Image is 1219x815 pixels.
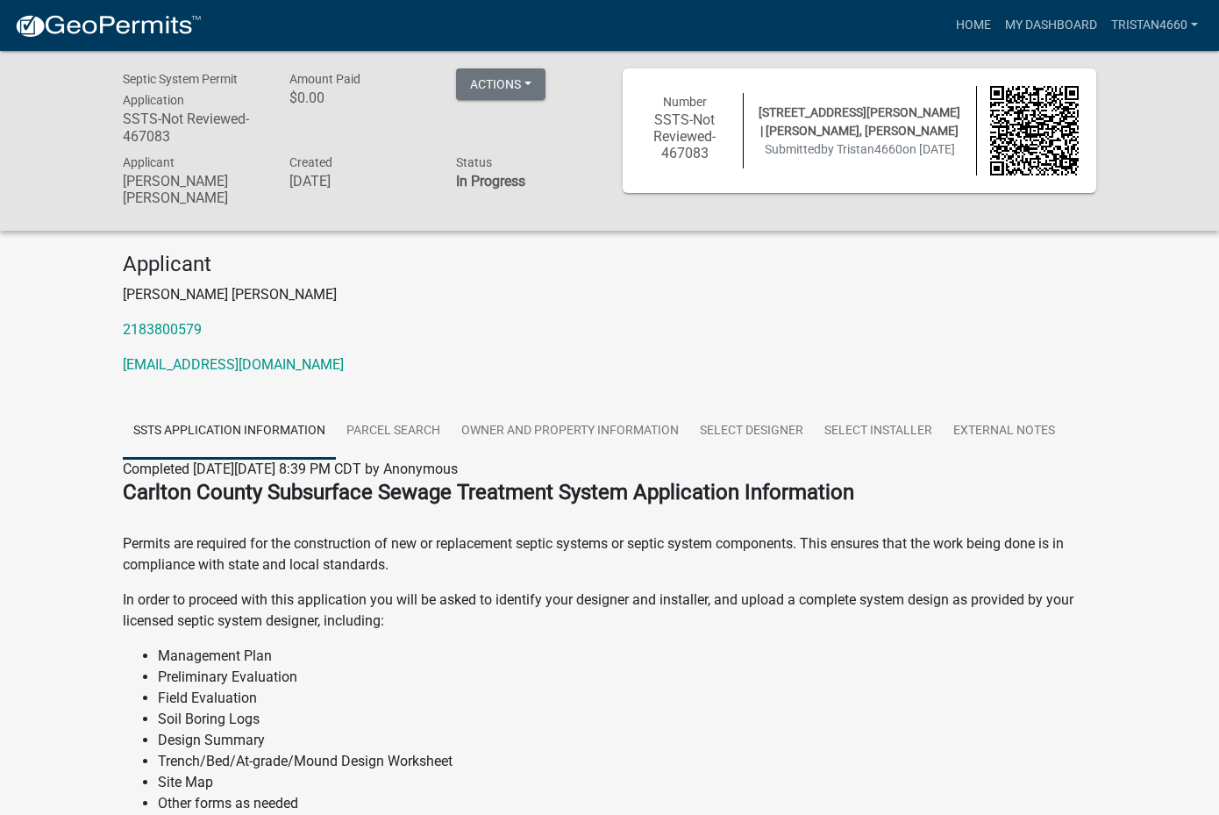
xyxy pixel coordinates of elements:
a: Parcel search [336,404,451,460]
a: Select Installer [814,404,943,460]
span: Applicant [123,155,175,169]
li: Management Plan [158,646,1096,667]
a: SSTS Application Information [123,404,336,460]
li: Trench/Bed/At-grade/Mound Design Worksheet [158,751,1096,772]
span: Number [663,95,707,109]
a: Owner and Property Information [451,404,689,460]
span: Completed [DATE][DATE] 8:39 PM CDT by Anonymous [123,461,458,477]
li: Preliminary Evaluation [158,667,1096,688]
h6: SSTS-Not Reviewed-467083 [123,111,263,144]
span: Septic System Permit Application [123,72,238,107]
strong: Carlton County Subsurface Sewage Treatment System Application Information [123,480,854,504]
span: Submitted on [DATE] [765,142,955,156]
a: My Dashboard [998,9,1104,42]
span: [STREET_ADDRESS][PERSON_NAME] | [PERSON_NAME], [PERSON_NAME] [759,105,960,138]
p: In order to proceed with this application you will be asked to identify your designer and install... [123,590,1096,632]
a: Select Designer [689,404,814,460]
span: by Tristan4660 [821,142,902,156]
li: Field Evaluation [158,688,1096,709]
h6: SSTS-Not Reviewed-467083 [640,111,730,162]
li: Site Map [158,772,1096,793]
h4: Applicant [123,252,1096,277]
p: [PERSON_NAME] [PERSON_NAME] [123,284,1096,305]
strong: In Progress [456,173,525,189]
span: Status [456,155,492,169]
button: Actions [456,68,545,100]
a: Tristan4660 [1104,9,1205,42]
p: Permits are required for the construction of new or replacement septic systems or septic system c... [123,512,1096,576]
a: [EMAIL_ADDRESS][DOMAIN_NAME] [123,356,344,373]
li: Soil Boring Logs [158,709,1096,730]
h6: [PERSON_NAME] [PERSON_NAME] [123,173,263,206]
li: Design Summary [158,730,1096,751]
span: Created [289,155,332,169]
li: Other forms as needed [158,793,1096,814]
span: Amount Paid [289,72,360,86]
h6: [DATE] [289,173,430,189]
h6: $0.00 [289,89,430,106]
a: 2183800579 [123,321,202,338]
a: External Notes [943,404,1066,460]
a: Home [949,9,998,42]
img: QR code [990,86,1080,175]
